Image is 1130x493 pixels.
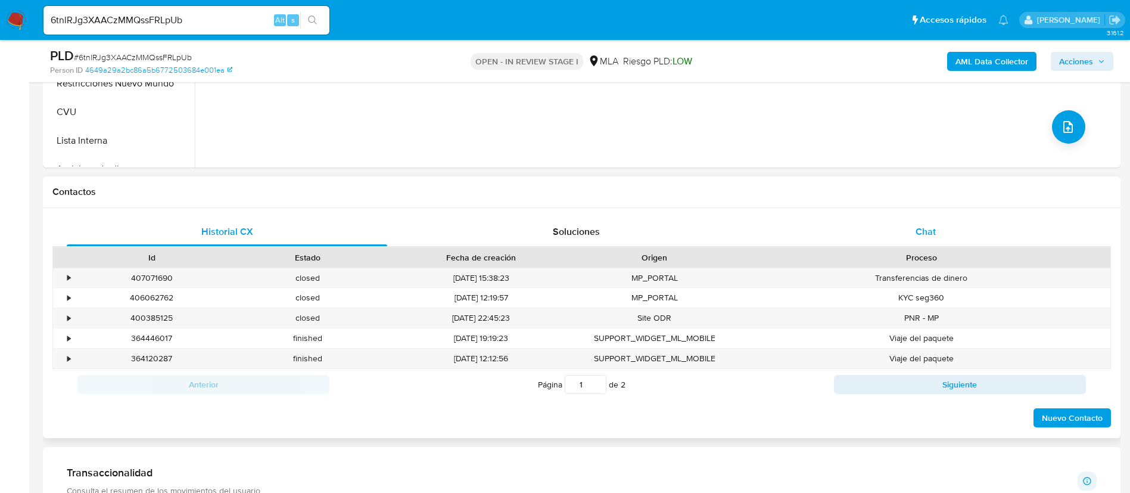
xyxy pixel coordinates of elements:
[471,53,583,70] p: OPEN - IN REVIEW STAGE I
[46,155,195,184] button: Anticipos de dinero
[1107,28,1124,38] span: 3.161.2
[577,268,733,288] div: MP_PORTAL
[300,12,325,29] button: search-icon
[50,65,83,76] b: Person ID
[275,14,285,26] span: Alt
[733,328,1110,348] div: Viaje del paquete
[230,328,386,348] div: finished
[230,349,386,368] div: finished
[74,349,230,368] div: 364120287
[733,268,1110,288] div: Transferencias de dinero
[230,268,386,288] div: closed
[67,353,70,364] div: •
[585,252,724,263] div: Origen
[50,46,74,65] b: PLD
[733,288,1110,308] div: KYC seg360
[67,312,70,324] div: •
[733,308,1110,328] div: PNR - MP
[588,55,618,68] div: MLA
[43,13,329,28] input: Buscar usuario o caso...
[201,225,253,238] span: Historial CX
[621,379,625,390] span: 2
[577,288,733,308] div: MP_PORTAL
[733,349,1110,368] div: Viaje del paquete
[77,375,329,394] button: Anterior
[394,252,568,263] div: Fecha de creación
[1051,52,1113,71] button: Acciones
[386,328,577,348] div: [DATE] 19:19:23
[1059,52,1093,71] span: Acciones
[1037,14,1104,26] p: micaela.pliatskas@mercadolibre.com
[82,252,222,263] div: Id
[67,333,70,344] div: •
[998,15,1008,25] a: Notificaciones
[920,14,986,26] span: Accesos rápidos
[386,308,577,328] div: [DATE] 22:45:23
[74,288,230,308] div: 406062762
[1042,410,1103,426] span: Nuevo Contacto
[1034,408,1111,427] button: Nuevo Contacto
[834,375,1086,394] button: Siguiente
[741,252,1102,263] div: Proceso
[386,288,577,308] div: [DATE] 12:19:57
[67,272,70,284] div: •
[553,225,600,238] span: Soluciones
[46,69,195,98] button: Restricciones Nuevo Mundo
[67,292,70,303] div: •
[947,52,1036,71] button: AML Data Collector
[577,328,733,348] div: SUPPORT_WIDGET_ML_MOBILE
[85,65,232,76] a: 4649a29a2bc86a5b6772503684e001ea
[74,268,230,288] div: 407071690
[623,55,692,68] span: Riesgo PLD:
[74,328,230,348] div: 364446017
[230,288,386,308] div: closed
[46,126,195,155] button: Lista Interna
[1109,14,1121,26] a: Salir
[386,349,577,368] div: [DATE] 12:12:56
[230,308,386,328] div: closed
[1052,110,1085,144] button: upload-file
[916,225,936,238] span: Chat
[673,54,692,68] span: LOW
[238,252,378,263] div: Estado
[577,349,733,368] div: SUPPORT_WIDGET_ML_MOBILE
[52,186,1111,198] h1: Contactos
[538,375,625,394] span: Página de
[46,98,195,126] button: CVU
[291,14,295,26] span: s
[386,268,577,288] div: [DATE] 15:38:23
[74,308,230,328] div: 400385125
[74,51,192,63] span: # 6tnlRJg3XAACzMMQssFRLpUb
[955,52,1028,71] b: AML Data Collector
[577,308,733,328] div: Site ODR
